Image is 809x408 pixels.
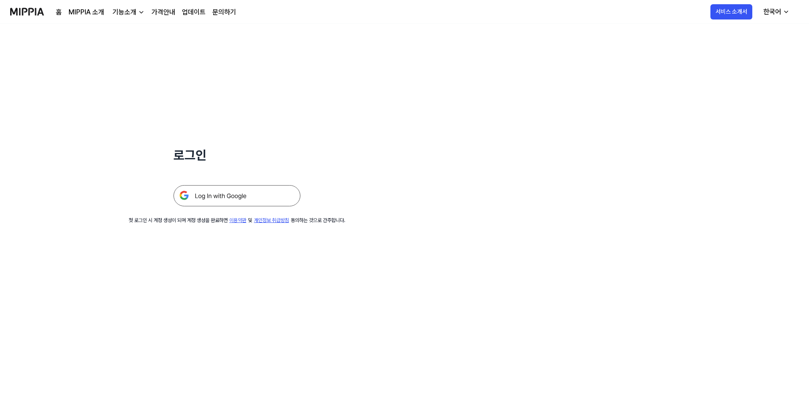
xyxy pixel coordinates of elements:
button: 한국어 [757,3,795,20]
a: 이용약관 [229,217,246,223]
img: 구글 로그인 버튼 [173,185,300,206]
button: 서비스 소개서 [710,4,752,19]
a: 가격안내 [151,7,175,17]
a: 홈 [56,7,62,17]
h1: 로그인 [173,146,300,165]
div: 한국어 [762,7,783,17]
div: 기능소개 [111,7,138,17]
img: down [138,9,145,16]
a: MIPPIA 소개 [69,7,104,17]
a: 업데이트 [182,7,206,17]
a: 개인정보 취급방침 [254,217,289,223]
div: 첫 로그인 시 계정 생성이 되며 계정 생성을 완료하면 및 동의하는 것으로 간주합니다. [129,216,345,224]
a: 문의하기 [212,7,236,17]
button: 기능소개 [111,7,145,17]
